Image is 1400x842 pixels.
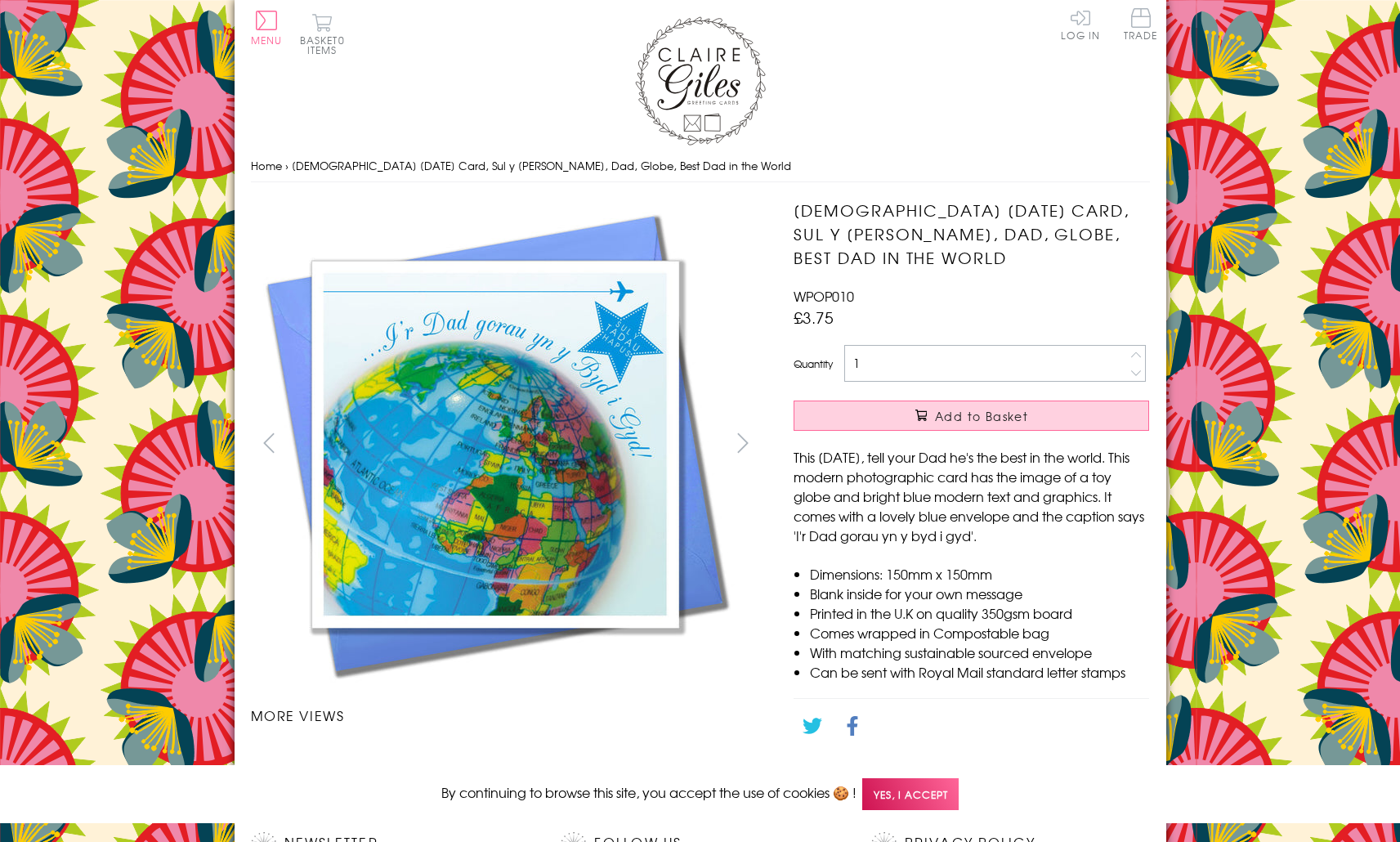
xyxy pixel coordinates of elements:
span: 0 items [307,33,345,57]
li: Can be sent with Royal Mail standard letter stamps [810,662,1149,682]
li: Carousel Page 2 [378,741,506,777]
span: Trade [1124,8,1158,40]
span: Menu [251,33,283,47]
li: Printed in the U.K on quality 350gsm board [810,603,1149,623]
p: This [DATE], tell your Dad he's the best in the world. This modern photographic card has the imag... [794,447,1149,545]
button: next [724,424,761,461]
img: Claire Giles Greetings Cards [635,16,766,146]
img: Welsh Father's Day Card, Sul y Tadau Hapus, Dad, Globe, Best Dad in the World [314,761,315,762]
img: Welsh Father's Day Card, Sul y Tadau Hapus, Dad, Globe, Best Dad in the World [441,761,442,762]
h1: [DEMOGRAPHIC_DATA] [DATE] Card, Sul y [PERSON_NAME], Dad, Globe, Best Dad in the World [794,199,1149,269]
button: Menu [251,11,283,45]
span: › [285,158,288,173]
a: Go back to the collection [807,760,966,780]
button: Basket0 items [300,13,345,55]
nav: breadcrumbs [251,150,1150,183]
h3: More views [251,705,762,725]
ul: Carousel Pagination [251,741,762,777]
img: Welsh Father's Day Card, Sul y Tadau Hapus, Dad, Globe, Best Dad in the World [251,199,741,689]
li: Comes wrapped in Compostable bag [810,623,1149,643]
a: Home [251,158,282,173]
button: prev [251,424,288,461]
a: Trade [1124,8,1158,43]
li: With matching sustainable sourced envelope [810,643,1149,662]
span: WPOP010 [794,286,854,306]
li: Carousel Page 1 (Current Slide) [251,741,378,777]
span: Add to Basket [935,408,1028,424]
label: Quantity [794,356,833,371]
li: Blank inside for your own message [810,584,1149,603]
span: £3.75 [794,306,834,329]
li: Dimensions: 150mm x 150mm [810,564,1149,584]
span: [DEMOGRAPHIC_DATA] [DATE] Card, Sul y [PERSON_NAME], Dad, Globe, Best Dad in the World [292,158,791,173]
span: Yes, I accept [862,778,959,810]
button: Add to Basket [794,401,1149,431]
a: Log In [1061,8,1100,40]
